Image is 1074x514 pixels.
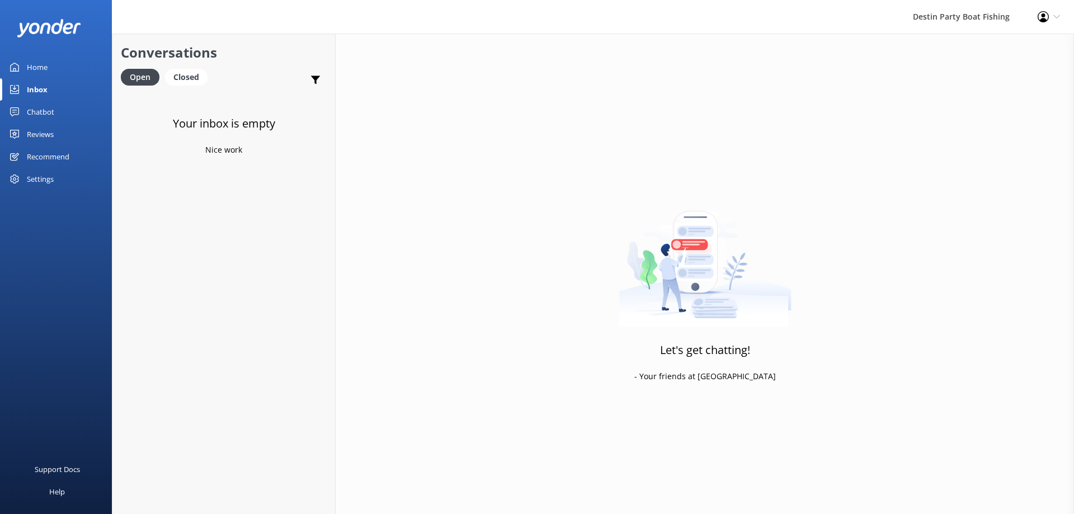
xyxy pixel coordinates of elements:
[27,145,69,168] div: Recommend
[49,480,65,503] div: Help
[205,144,242,156] p: Nice work
[660,341,750,359] h3: Let's get chatting!
[619,187,792,327] img: artwork of a man stealing a conversation from at giant smartphone
[121,69,159,86] div: Open
[27,101,54,123] div: Chatbot
[165,70,213,83] a: Closed
[121,70,165,83] a: Open
[35,458,80,480] div: Support Docs
[27,123,54,145] div: Reviews
[27,168,54,190] div: Settings
[27,78,48,101] div: Inbox
[27,56,48,78] div: Home
[121,42,327,63] h2: Conversations
[165,69,208,86] div: Closed
[17,19,81,37] img: yonder-white-logo.png
[173,115,275,133] h3: Your inbox is empty
[634,370,776,383] p: - Your friends at [GEOGRAPHIC_DATA]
